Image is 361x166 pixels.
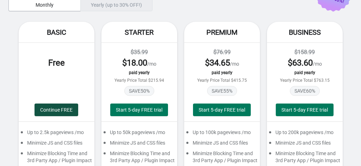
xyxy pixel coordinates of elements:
[207,86,237,96] span: SAVE 55 %
[101,139,177,150] div: Minimize JS and CSS files
[40,107,73,113] span: Continue FREE
[205,58,230,68] span: $ 34.65
[267,139,343,150] div: Minimize JS and CSS files
[122,58,147,68] span: $ 18.00
[184,139,260,150] div: Minimize JS and CSS files
[108,78,170,83] div: Yearly Price Total $215.94
[101,22,177,43] div: Starter
[199,107,245,113] span: Start 5-day FREE trial
[19,22,94,43] div: Basic
[184,22,260,43] div: Premium
[267,22,343,43] div: Business
[35,104,78,116] button: Continue FREE
[19,129,94,139] div: Up to 2.5k pageviews /mo
[276,104,334,116] button: Start 5-day FREE trial
[184,129,260,139] div: Up to 100k pageviews /mo
[191,48,253,57] div: $76.99
[48,58,65,68] span: Free
[191,57,253,68] div: /mo
[108,48,170,57] div: $35.99
[267,129,343,139] div: Up to 200k pageviews /mo
[116,107,162,113] span: Start 5-day FREE trial
[274,70,336,75] div: paid yearly
[193,104,251,116] button: Start 5-day FREE trial
[124,86,154,96] span: SAVE 50 %
[288,58,313,68] span: $ 63.60
[110,104,168,116] button: Start 5-day FREE trial
[101,129,177,139] div: Up to 50k pageviews /mo
[274,48,336,57] div: $158.99
[274,57,336,68] div: /mo
[290,86,320,96] span: SAVE 60 %
[191,78,253,83] div: Yearly Price Total $415.75
[19,139,94,150] div: Minimize JS and CSS files
[274,78,336,83] div: Yearly Price Total $763.15
[36,2,54,8] span: Monthly
[108,70,170,75] div: paid yearly
[281,107,328,113] span: Start 5-day FREE trial
[191,70,253,75] div: paid yearly
[108,57,170,68] div: /mo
